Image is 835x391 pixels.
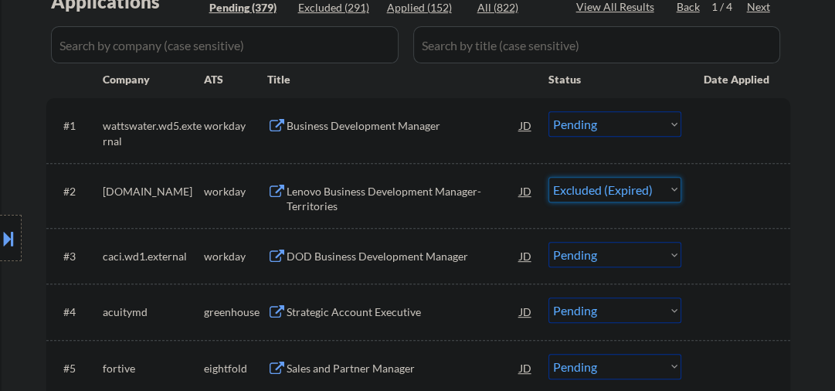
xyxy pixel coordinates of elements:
div: Status [548,65,681,93]
div: Business Development Manager [287,118,520,134]
div: Strategic Account Executive [287,304,520,320]
div: Sales and Partner Manager [287,361,520,376]
input: Search by company (case sensitive) [51,26,399,63]
div: DOD Business Development Manager [287,249,520,264]
div: JD [518,354,534,382]
div: Lenovo Business Development Manager- Territories [287,184,520,214]
div: JD [518,297,534,325]
input: Search by title (case sensitive) [413,26,780,63]
div: JD [518,177,534,205]
div: JD [518,242,534,270]
div: ATS [204,72,267,87]
div: JD [518,111,534,139]
div: Date Applied [704,72,772,87]
div: Title [267,72,534,87]
div: Company [103,72,204,87]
